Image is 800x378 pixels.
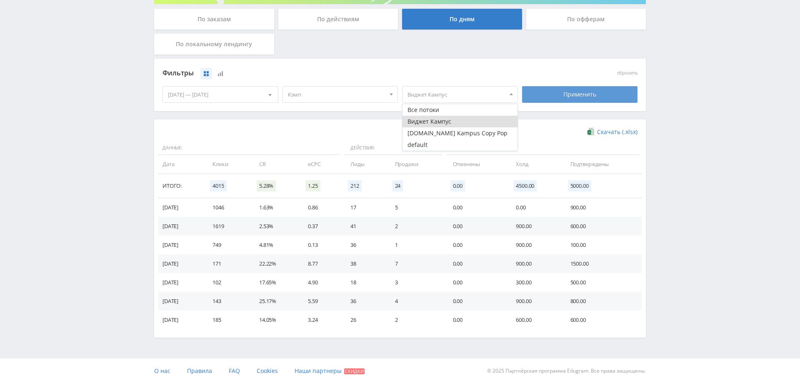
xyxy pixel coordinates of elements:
[204,198,251,217] td: 1046
[387,198,445,217] td: 5
[392,180,403,191] span: 24
[342,254,386,273] td: 38
[158,198,204,217] td: [DATE]
[158,155,204,174] td: Дата
[407,87,505,102] span: Виджет Кампус
[251,273,300,292] td: 17.65%
[251,217,300,236] td: 2.53%
[445,254,508,273] td: 0.00
[251,311,300,329] td: 14.05%
[158,174,204,198] td: Итого:
[158,217,204,236] td: [DATE]
[154,34,274,55] div: По локальному лендингу
[204,273,251,292] td: 102
[342,311,386,329] td: 26
[204,217,251,236] td: 1619
[300,217,342,236] td: 0.37
[445,236,508,254] td: 0.00
[513,180,537,191] span: 4500.00
[344,141,442,155] span: Действия:
[617,70,637,76] button: сбросить
[251,292,300,311] td: 25.17%
[597,129,637,135] span: Скачать (.xlsx)
[300,236,342,254] td: 0.13
[300,155,342,174] td: eCPC
[562,198,642,217] td: 900.00
[342,198,386,217] td: 17
[300,292,342,311] td: 5.59
[562,273,642,292] td: 500.00
[507,198,562,217] td: 0.00
[507,217,562,236] td: 900.00
[257,367,278,375] span: Cookies
[562,311,642,329] td: 600.00
[251,254,300,273] td: 22.22%
[402,9,522,30] div: По дням
[445,292,508,311] td: 0.00
[562,217,642,236] td: 600.00
[445,311,508,329] td: 0.00
[507,155,562,174] td: Холд
[204,311,251,329] td: 185
[187,367,212,375] span: Правила
[507,292,562,311] td: 900.00
[387,155,445,174] td: Продажи
[300,311,342,329] td: 3.24
[158,236,204,254] td: [DATE]
[342,273,386,292] td: 18
[158,254,204,273] td: [DATE]
[387,217,445,236] td: 2
[526,9,646,30] div: По офферам
[229,367,240,375] span: FAQ
[204,155,251,174] td: Клики
[387,273,445,292] td: 3
[300,198,342,217] td: 0.86
[507,254,562,273] td: 900.00
[562,155,642,174] td: Подтверждены
[507,311,562,329] td: 600.00
[568,180,591,191] span: 5000.00
[288,87,385,102] span: Кэмп
[158,292,204,311] td: [DATE]
[445,155,508,174] td: Отменены
[402,104,517,116] button: Все потоки
[562,236,642,254] td: 100.00
[158,311,204,329] td: [DATE]
[295,367,342,375] span: Наши партнеры
[562,254,642,273] td: 1500.00
[257,180,276,191] span: 5.28%
[210,180,226,191] span: 4015
[251,198,300,217] td: 1.63%
[162,67,518,80] div: Фильтры
[587,127,595,136] img: xlsx
[158,273,204,292] td: [DATE]
[154,9,274,30] div: По заказам
[402,139,517,151] button: default
[522,86,638,103] div: Применить
[278,9,398,30] div: По действиям
[342,217,386,236] td: 41
[204,292,251,311] td: 143
[445,273,508,292] td: 0.00
[344,368,365,374] span: Скидки
[342,292,386,311] td: 36
[154,367,170,375] span: О нас
[402,127,517,139] button: [DOMAIN_NAME] Kampus Copy Pop
[445,217,508,236] td: 0.00
[387,292,445,311] td: 4
[348,180,362,191] span: 212
[342,236,386,254] td: 36
[158,141,340,155] span: Данные:
[204,236,251,254] td: 749
[251,236,300,254] td: 4.81%
[300,254,342,273] td: 8.77
[163,87,278,102] div: [DATE] — [DATE]
[507,236,562,254] td: 900.00
[387,254,445,273] td: 7
[445,198,508,217] td: 0.00
[507,273,562,292] td: 300.00
[402,116,517,127] button: Виджет Кампус
[447,141,640,155] span: Финансы:
[342,155,386,174] td: Лиды
[450,180,465,191] span: 0.00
